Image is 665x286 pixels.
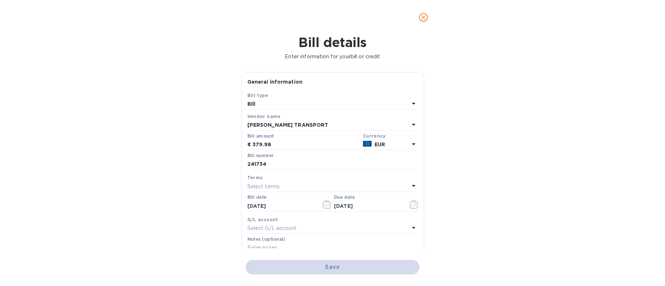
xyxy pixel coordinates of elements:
[247,237,285,241] label: Notes (optional)
[247,93,268,98] b: Bill type
[247,195,267,200] label: Bill date
[247,217,278,222] b: G/L account
[247,201,316,211] input: Select date
[334,201,402,211] input: Due date
[247,134,273,138] label: Bill amount
[6,53,659,60] p: Enter information for your bill or credit
[247,175,263,180] b: Terms
[247,153,273,158] label: Bill number
[415,9,432,26] button: close
[252,139,360,150] input: € Enter bill amount
[375,142,385,147] b: EUR
[247,122,329,128] b: [PERSON_NAME] TRANSPORT
[247,224,297,232] p: Select G/L account
[247,183,280,190] p: Select terms
[247,139,252,150] div: €
[247,101,256,107] b: Bill
[247,114,281,119] b: Vendor name
[247,243,418,253] input: Enter notes
[363,133,385,139] b: Currency
[334,195,355,200] label: Due date
[247,159,418,170] input: Enter bill number
[247,79,303,85] b: General information
[6,35,659,50] h1: Bill details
